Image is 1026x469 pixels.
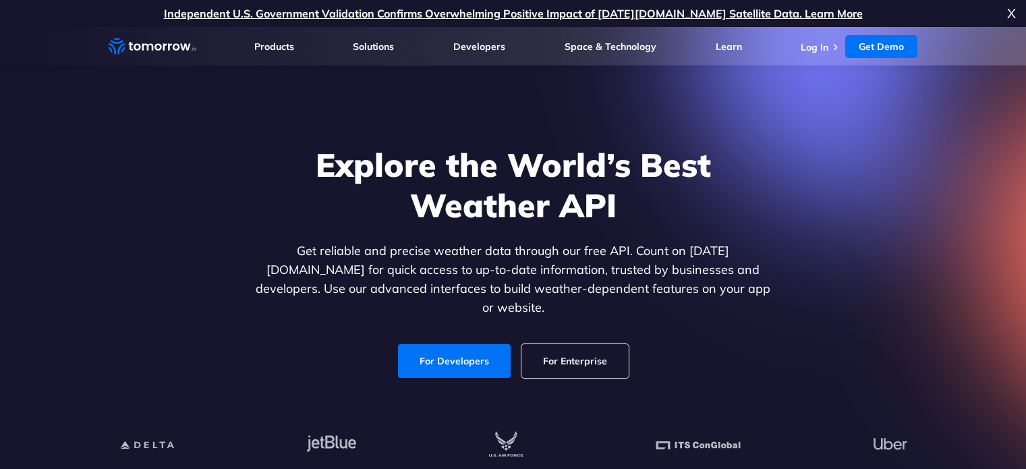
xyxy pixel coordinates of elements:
h1: Explore the World’s Best Weather API [253,144,774,225]
a: Get Demo [845,35,917,58]
a: Solutions [353,40,394,53]
a: Home link [109,36,196,57]
a: Space & Technology [565,40,656,53]
p: Get reliable and precise weather data through our free API. Count on [DATE][DOMAIN_NAME] for quic... [253,242,774,317]
a: For Enterprise [521,344,629,378]
a: Products [254,40,294,53]
a: For Developers [398,344,511,378]
a: Developers [453,40,505,53]
a: Independent U.S. Government Validation Confirms Overwhelming Positive Impact of [DATE][DOMAIN_NAM... [164,7,863,20]
a: Log In [801,41,828,53]
a: Learn [716,40,742,53]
